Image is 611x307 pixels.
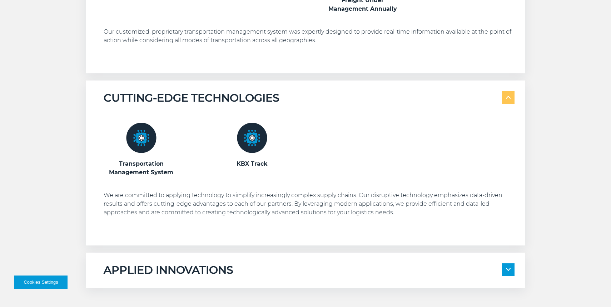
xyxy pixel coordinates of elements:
img: arrow [506,96,511,99]
button: Cookies Settings [14,276,68,289]
h5: CUTTING-EDGE TECHNOLOGIES [104,91,279,105]
img: arrow [506,268,511,271]
h5: APPLIED INNOVATIONS [104,263,233,277]
h3: Transportation Management System [104,160,179,177]
p: Our customized, proprietary transportation management system was expertly designed to provide rea... [104,28,515,45]
h3: KBX Track [214,160,289,168]
p: We are committed to applying technology to simplify increasingly complex supply chains. Our disru... [104,191,515,217]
